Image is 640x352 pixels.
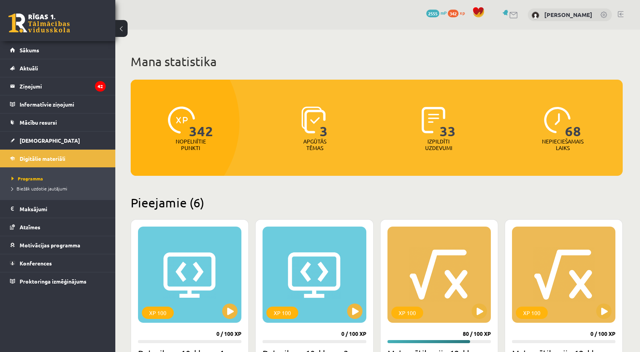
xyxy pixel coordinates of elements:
[448,10,469,16] a: 342 xp
[20,65,38,72] span: Aktuāli
[10,254,106,272] a: Konferences
[10,95,106,113] a: Informatīvie ziņojumi
[422,107,446,133] img: icon-completed-tasks-ad58ae20a441b2904462921112bc710f1caf180af7a3daa7317a5a94f2d26646.svg
[266,307,298,319] div: XP 100
[12,185,67,192] span: Biežāk uzdotie jautājumi
[10,200,106,218] a: Maksājumi
[95,81,106,92] i: 42
[20,77,106,95] legend: Ziņojumi
[20,95,106,113] legend: Informatīvie ziņojumi
[565,107,581,138] span: 68
[20,224,40,230] span: Atzīmes
[12,185,108,192] a: Biežāk uzdotie jautājumi
[516,307,548,319] div: XP 100
[131,54,623,69] h1: Mana statistika
[10,272,106,290] a: Proktoringa izmēģinājums
[544,11,592,18] a: [PERSON_NAME]
[426,10,439,17] span: 2555
[441,10,447,16] span: mP
[20,47,39,53] span: Sākums
[20,242,80,249] span: Motivācijas programma
[189,107,213,138] span: 342
[10,113,106,131] a: Mācību resursi
[10,41,106,59] a: Sākums
[426,10,447,16] a: 2555 mP
[12,175,108,182] a: Programma
[131,195,623,210] h2: Pieejamie (6)
[391,307,423,319] div: XP 100
[301,107,326,133] img: icon-learned-topics-4a711ccc23c960034f471b6e78daf4a3bad4a20eaf4de84257b87e66633f6470.svg
[544,107,571,133] img: icon-clock-7be60019b62300814b6bd22b8e044499b485619524d84068768e800edab66f18.svg
[10,77,106,95] a: Ziņojumi42
[10,218,106,236] a: Atzīmes
[12,175,43,182] span: Programma
[532,12,539,19] img: Kristīne Ozola
[20,119,57,126] span: Mācību resursi
[440,107,456,138] span: 33
[424,138,454,151] p: Izpildīti uzdevumi
[460,10,465,16] span: xp
[20,200,106,218] legend: Maksājumi
[300,138,330,151] p: Apgūtās tēmas
[20,278,86,285] span: Proktoringa izmēģinājums
[320,107,328,138] span: 3
[168,107,195,133] img: icon-xp-0682a9bc20223a9ccc6f5883a126b849a74cddfe5390d2b41b4391c66f2066e7.svg
[176,138,206,151] p: Nopelnītie punkti
[10,236,106,254] a: Motivācijas programma
[542,138,583,151] p: Nepieciešamais laiks
[10,59,106,77] a: Aktuāli
[20,137,80,144] span: [DEMOGRAPHIC_DATA]
[20,260,52,267] span: Konferences
[142,307,174,319] div: XP 100
[10,132,106,149] a: [DEMOGRAPHIC_DATA]
[448,10,459,17] span: 342
[20,155,65,162] span: Digitālie materiāli
[8,13,70,33] a: Rīgas 1. Tālmācības vidusskola
[10,150,106,167] a: Digitālie materiāli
